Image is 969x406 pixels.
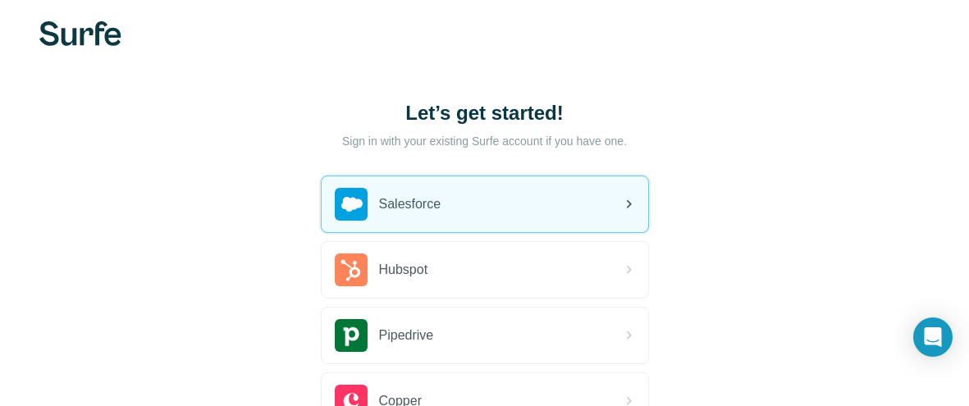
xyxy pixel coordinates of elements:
[913,317,953,357] div: Open Intercom Messenger
[335,188,368,221] img: salesforce's logo
[342,133,627,149] p: Sign in with your existing Surfe account if you have one.
[335,319,368,352] img: pipedrive's logo
[379,326,434,345] span: Pipedrive
[321,100,649,126] h1: Let’s get started!
[39,21,121,46] img: Surfe's logo
[379,260,428,280] span: Hubspot
[335,253,368,286] img: hubspot's logo
[379,194,441,214] span: Salesforce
